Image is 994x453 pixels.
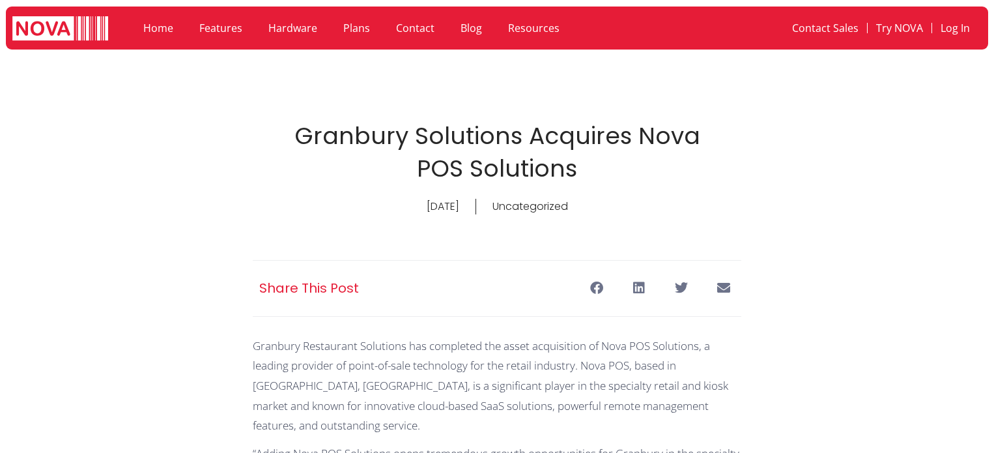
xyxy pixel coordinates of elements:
[697,13,978,43] nav: Menu
[868,13,931,43] a: Try NOVA
[670,274,699,303] div: Share on twitter
[492,199,568,214] span: Uncategorized
[255,13,330,43] a: Hardware
[130,13,186,43] a: Home
[130,13,683,43] nav: Menu
[383,13,447,43] a: Contact
[495,13,573,43] a: Resources
[447,13,495,43] a: Blog
[585,274,614,303] div: Share on facebook
[627,274,657,303] div: Share on linkedin
[186,13,255,43] a: Features
[784,13,867,43] a: Contact Sales
[427,199,459,214] time: [DATE]
[932,13,978,43] a: Log In
[285,120,709,186] h1: Granbury Solutions Acquires Nova POS Solutions
[712,274,741,303] div: Share on email
[253,336,741,436] p: Granbury Restaurant Solutions has completed the asset acquisition of Nova POS Solutions, a leadin...
[259,280,490,296] h2: Share This Post
[12,16,108,43] img: logo white
[330,13,383,43] a: Plans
